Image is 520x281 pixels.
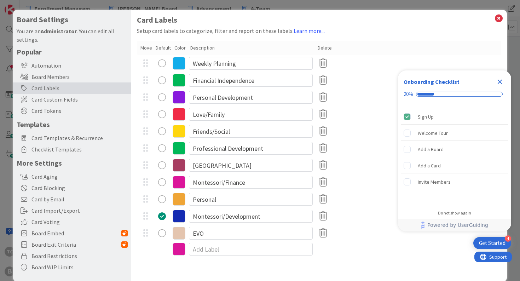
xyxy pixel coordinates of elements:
input: Edit Label [189,108,313,121]
span: Card Custom Fields [31,95,128,104]
div: Welcome Tour [418,129,448,137]
h4: Board Settings [17,15,128,24]
div: Card Import/Export [13,205,131,216]
div: Color [174,44,187,52]
h5: Popular [17,47,128,56]
span: Powered by UserGuiding [427,221,488,229]
div: Card Aging [13,171,131,182]
div: Invite Members [418,178,451,186]
b: Administrator [41,28,77,35]
span: Card by Email [31,195,128,203]
div: 20% [404,91,413,97]
div: Sign Up [418,113,434,121]
div: Welcome Tour is incomplete. [401,125,508,141]
input: Add Label [189,243,313,256]
span: Board Embed [31,229,121,237]
a: Powered by UserGuiding [401,219,508,231]
div: You are an . You can edit all settings. [17,27,128,44]
div: Add a Board is incomplete. [401,142,508,157]
div: Board WIP Limits [13,262,131,273]
span: Board Exit Criteria [31,240,121,249]
div: Do not show again [438,210,471,216]
input: Edit Label [189,125,313,138]
span: Support [15,1,32,10]
div: Footer [398,219,511,231]
a: Learn more... [294,27,325,34]
span: Card Voting [31,218,128,226]
div: Description [190,44,314,52]
span: Card Templates & Recurrence [31,134,128,142]
h5: Templates [17,120,128,129]
span: Card Tokens [31,107,128,115]
input: Edit Label [189,159,313,172]
input: Edit Label [189,142,313,155]
div: 4 [505,235,511,242]
div: Add a Board [418,145,444,154]
div: Card Labels [13,82,131,94]
div: Setup card labels to categorize, filter and report on these labels. [137,27,502,35]
div: Sign Up is complete. [401,109,508,125]
div: Close Checklist [494,76,505,87]
span: Checklist Templates [31,145,128,154]
input: Edit Label [189,74,313,87]
input: Edit Label [189,193,313,206]
div: Get Started [479,240,505,247]
div: Onboarding Checklist [404,78,460,86]
div: Add a Card [418,161,441,170]
div: Checklist progress: 20% [404,91,505,97]
div: Delete [318,44,332,52]
div: Move [140,44,152,52]
input: Edit Label [189,210,313,223]
div: Open Get Started checklist, remaining modules: 4 [473,237,511,249]
div: Card Blocking [13,182,131,194]
div: Default [156,44,171,52]
div: Board Members [13,71,131,82]
input: Edit Label [189,227,313,240]
div: Add a Card is incomplete. [401,158,508,173]
input: Edit Label [189,91,313,104]
h1: Card Labels [137,16,502,24]
div: Checklist items [398,106,511,206]
div: Automation [13,60,131,71]
div: Checklist Container [398,70,511,231]
input: Edit Label [189,57,313,70]
div: Invite Members is incomplete. [401,174,508,190]
input: Edit Label [189,176,313,189]
h5: More Settings [17,159,128,167]
span: Board Restrictions [31,252,128,260]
